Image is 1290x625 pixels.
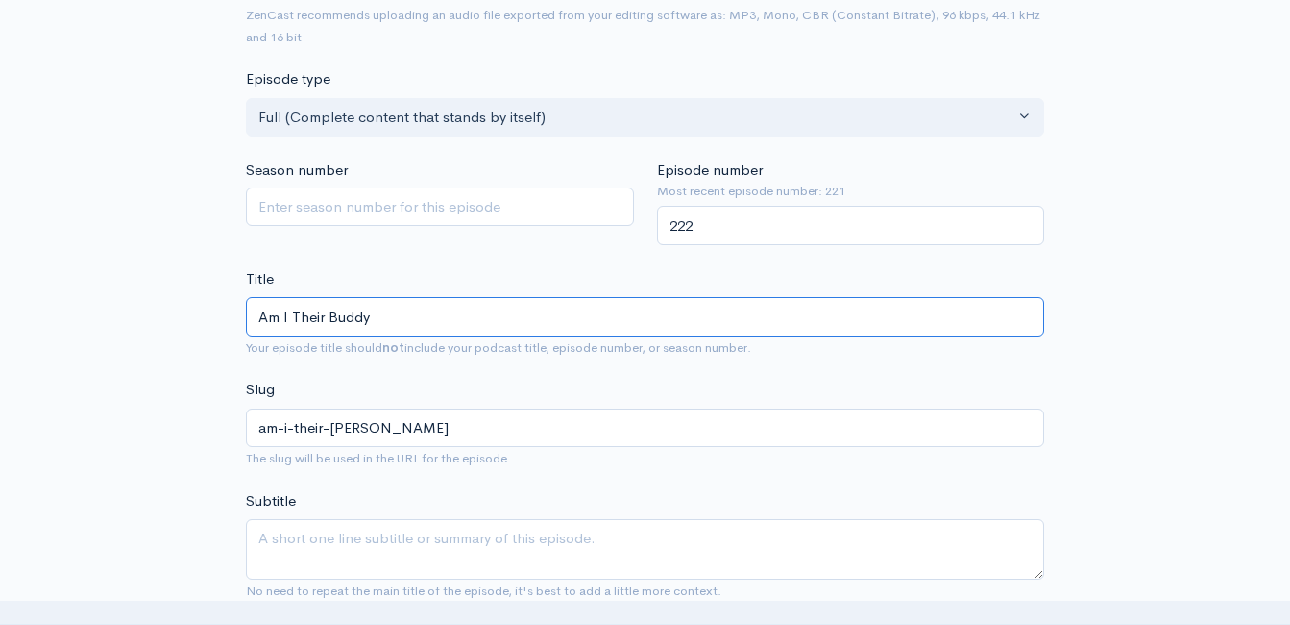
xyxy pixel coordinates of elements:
small: Your episode title should include your podcast title, episode number, or season number. [246,339,751,356]
label: Season number [246,160,348,182]
small: Most recent episode number: 221 [657,182,1045,201]
label: Slug [246,379,275,401]
input: Enter episode number [657,206,1045,245]
div: Full (Complete content that stands by itself) [258,107,1014,129]
small: ZenCast recommends uploading an audio file exported from your editing software as: MP3, Mono, CBR... [246,7,1040,45]
small: No need to repeat the main title of the episode, it's best to add a little more context. [246,583,721,599]
strong: not [382,339,404,356]
label: Episode number [657,160,763,182]
small: The slug will be used in the URL for the episode. [246,450,511,466]
label: Subtitle [246,490,296,512]
input: Enter season number for this episode [246,187,634,227]
label: Title [246,268,274,290]
input: What is the episode's title? [246,297,1044,337]
input: title-of-episode [246,409,1044,448]
button: Full (Complete content that stands by itself) [246,98,1044,137]
label: Episode type [246,68,330,90]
